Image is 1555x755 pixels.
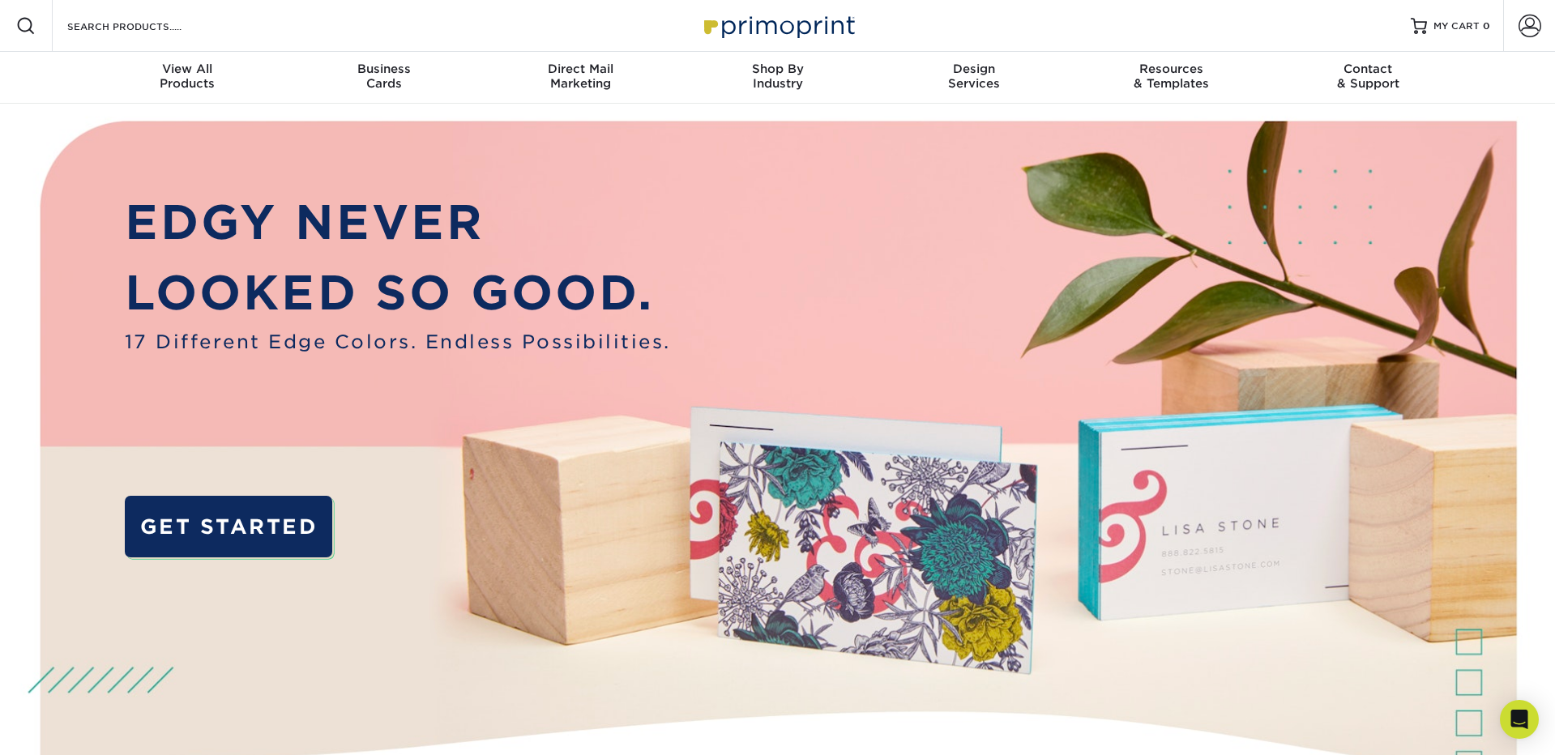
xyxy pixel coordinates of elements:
[482,52,679,104] a: Direct MailMarketing
[125,328,671,356] span: 17 Different Edge Colors. Endless Possibilities.
[66,16,224,36] input: SEARCH PRODUCTS.....
[1073,52,1270,104] a: Resources& Templates
[1483,20,1490,32] span: 0
[876,62,1073,91] div: Services
[1270,52,1467,104] a: Contact& Support
[679,52,876,104] a: Shop ByIndustry
[697,8,859,43] img: Primoprint
[89,62,286,76] span: View All
[125,188,671,258] p: EDGY NEVER
[125,496,333,557] a: GET STARTED
[482,62,679,91] div: Marketing
[679,62,876,76] span: Shop By
[125,258,671,328] p: LOOKED SO GOOD.
[1270,62,1467,91] div: & Support
[1073,62,1270,91] div: & Templates
[1500,700,1539,739] div: Open Intercom Messenger
[1433,19,1480,33] span: MY CART
[876,52,1073,104] a: DesignServices
[1073,62,1270,76] span: Resources
[89,62,286,91] div: Products
[1270,62,1467,76] span: Contact
[285,62,482,91] div: Cards
[679,62,876,91] div: Industry
[876,62,1073,76] span: Design
[285,62,482,76] span: Business
[285,52,482,104] a: BusinessCards
[89,52,286,104] a: View AllProducts
[482,62,679,76] span: Direct Mail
